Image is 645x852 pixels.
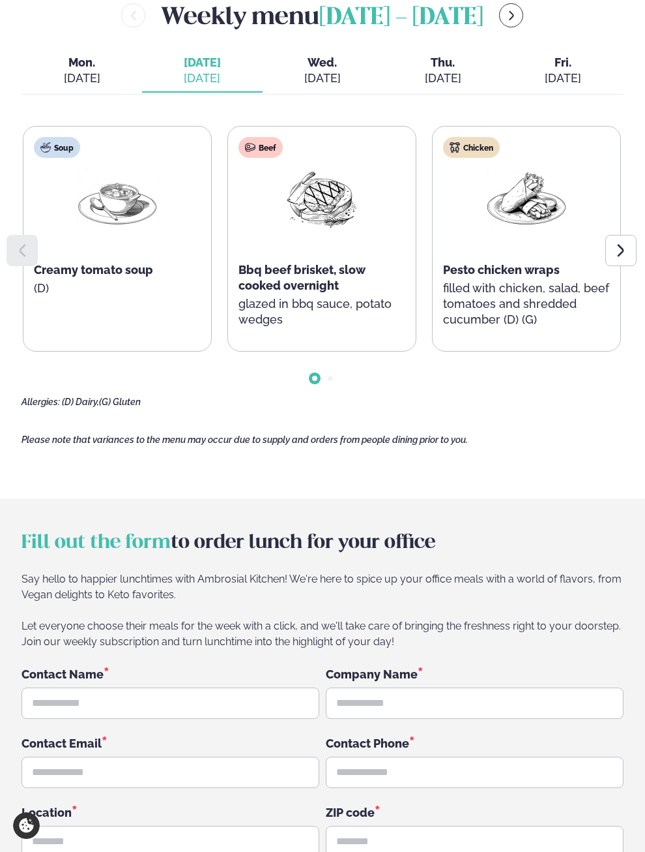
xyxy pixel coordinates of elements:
[393,70,493,86] div: [DATE]
[62,397,99,407] span: (D) Dairy,
[238,137,283,158] div: Beef
[326,804,623,821] div: ZIP code
[34,137,80,158] div: Soup
[21,571,623,603] span: Say hello to happier lunchtimes with Ambrosial Kitchen! We're here to spice up your office meals ...
[142,50,263,93] button: [DATE] [DATE]
[21,571,623,650] div: Let everyone choose their meals for the week with a click, and we'll take care of bringing the fr...
[326,735,623,752] div: Contact Phone
[513,70,613,86] div: [DATE]
[485,168,568,229] img: Wraps.png
[152,55,252,70] span: [DATE]
[21,534,171,552] span: Fill out the form
[34,263,153,277] span: Creamy tomato soup
[328,376,333,381] span: Go to slide 2
[40,142,51,153] img: soup.svg
[99,397,141,407] span: (G) Gluten
[34,281,201,296] p: (D)
[21,665,319,682] div: Contact Name
[21,804,319,821] div: Location
[238,296,405,327] p: glazed in bbq sauce, potato wedges
[21,397,60,407] span: Allergies:
[21,530,435,556] h2: to order lunch for your office
[382,50,503,93] button: Thu. [DATE]
[443,263,560,277] span: Pesto chicken wraps
[443,137,500,158] div: Chicken
[326,665,623,682] div: Company Name
[13,812,40,839] a: Cookie settings
[443,281,610,327] p: filled with chicken, salad, beef tomatoes and shredded cucumber (D) (G)
[393,55,493,70] span: Thu.
[503,50,623,93] button: Fri. [DATE]
[121,3,145,27] button: menu-btn-left
[152,70,252,86] div: [DATE]
[273,70,373,86] div: [DATE]
[280,168,364,229] img: Beef-Meat.png
[312,376,317,381] span: Go to slide 1
[21,434,468,445] span: Please note that variances to the menu may occur due to supply and orders from people dining prio...
[21,735,319,752] div: Contact Email
[263,50,383,93] button: Wed. [DATE]
[32,70,132,86] div: [DATE]
[245,142,255,153] img: beef.svg
[450,142,460,153] img: chicken.svg
[76,168,159,229] img: Soup.png
[319,7,483,29] span: [DATE] - [DATE]
[238,263,365,292] span: Bbq beef brisket, slow cooked overnight
[513,55,613,70] span: Fri.
[21,50,142,93] button: Mon. [DATE]
[499,3,523,27] button: menu-btn-right
[273,55,373,70] span: Wed.
[32,55,132,70] span: Mon.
